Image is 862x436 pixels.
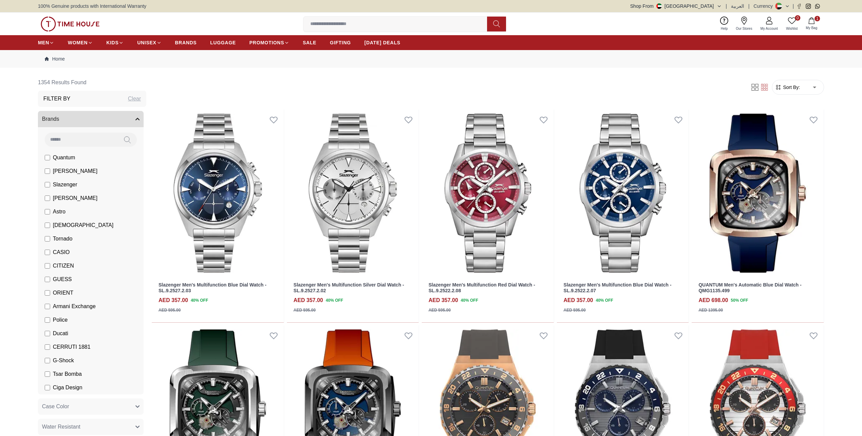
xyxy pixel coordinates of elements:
span: [DEMOGRAPHIC_DATA] [53,221,113,229]
span: Slazenger [53,181,77,189]
input: [PERSON_NAME] [45,196,50,201]
span: SALE [303,39,316,46]
a: Home [45,55,65,62]
span: 40 % OFF [326,297,343,303]
span: [PERSON_NAME] [53,167,98,175]
span: PROMOTIONS [249,39,284,46]
input: Slazenger [45,182,50,187]
img: Slazenger Men's Multifunction Blue Dial Watch - SL.9.2527.2.03 [152,110,284,277]
input: ORIENT [45,290,50,296]
span: Quantum [53,154,75,162]
span: 100% Genuine products with International Warranty [38,3,146,9]
h4: AED 357.00 [564,296,593,304]
span: Sort By: [782,84,800,91]
input: G-Shock [45,358,50,363]
a: Slazenger Men's Multifunction Red Dial Watch - SL.9.2522.2.08 [428,282,535,293]
span: Wishlist [783,26,800,31]
div: AED 1395.00 [698,307,723,313]
a: Facebook [797,4,802,9]
span: Tornado [53,235,72,243]
span: ORIENT [53,289,73,297]
div: AED 595.00 [294,307,316,313]
span: | [748,3,750,9]
button: Water Resistant [38,419,144,435]
a: SALE [303,37,316,49]
span: Help [718,26,731,31]
span: Astro [53,208,65,216]
span: KIDS [106,39,119,46]
h4: AED 357.00 [294,296,323,304]
span: Brands [42,115,59,123]
input: Astro [45,209,50,214]
button: Sort By: [775,84,800,91]
input: [DEMOGRAPHIC_DATA] [45,223,50,228]
span: 1 [815,16,820,21]
img: Slazenger Men's Multifunction Blue Dial Watch - SL.9.2522.2.07 [557,110,689,277]
a: Whatsapp [815,4,820,9]
input: Ciga Design [45,385,50,390]
span: Our Stores [733,26,755,31]
a: Our Stores [732,15,756,32]
input: CERRUTI 1881 [45,344,50,350]
span: [PERSON_NAME] [53,194,98,202]
input: CITIZEN [45,263,50,269]
span: 0 [795,15,800,21]
input: Tornado [45,236,50,242]
span: Ciga Design [53,384,82,392]
span: [DATE] DEALS [364,39,400,46]
input: Armani Exchange [45,304,50,309]
span: MEN [38,39,49,46]
a: Slazenger Men's Multifunction Silver Dial Watch - SL.9.2527.2.02 [294,282,404,293]
span: Armani Exchange [53,302,96,311]
img: Slazenger Men's Multifunction Red Dial Watch - SL.9.2522.2.08 [422,110,554,277]
a: KIDS [106,37,124,49]
button: Case Color [38,398,144,415]
input: Police [45,317,50,323]
span: Police [53,316,68,324]
input: [PERSON_NAME] [45,168,50,174]
a: Slazenger Men's Multifunction Blue Dial Watch - SL.9.2522.2.07 [564,282,672,293]
button: العربية [731,3,744,9]
span: UNISEX [137,39,156,46]
span: WOMEN [68,39,88,46]
span: | [726,3,727,9]
input: Tsar Bomba [45,371,50,377]
div: AED 595.00 [159,307,181,313]
span: GIFTING [330,39,351,46]
span: G-Shock [53,357,74,365]
button: Shop From[GEOGRAPHIC_DATA] [630,3,722,9]
span: Water Resistant [42,423,80,431]
img: QUANTUM Men's Automatic Blue Dial Watch - QMG1135.499 [692,110,824,277]
div: AED 595.00 [564,307,586,313]
input: Quantum [45,155,50,160]
div: Clear [128,95,141,103]
input: CASIO [45,250,50,255]
div: Currency [754,3,776,9]
span: 40 % OFF [191,297,208,303]
input: Ducati [45,331,50,336]
a: MEN [38,37,54,49]
h4: AED 357.00 [159,296,188,304]
h4: AED 698.00 [698,296,728,304]
span: Case Color [42,403,69,411]
span: Ducati [53,329,68,338]
a: Instagram [806,4,811,9]
span: 50 % OFF [731,297,748,303]
span: | [793,3,794,9]
span: 40 % OFF [596,297,613,303]
a: 0Wishlist [782,15,802,32]
span: CITIZEN [53,262,74,270]
span: Tsar Bomba [53,370,82,378]
nav: Breadcrumb [38,50,824,68]
span: BRANDS [175,39,197,46]
h3: Filter By [43,95,70,103]
a: Slazenger Men's Multifunction Blue Dial Watch - SL.9.2527.2.03 [159,282,267,293]
img: Slazenger Men's Multifunction Silver Dial Watch - SL.9.2527.2.02 [287,110,419,277]
span: CASIO [53,248,70,256]
a: BRANDS [175,37,197,49]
